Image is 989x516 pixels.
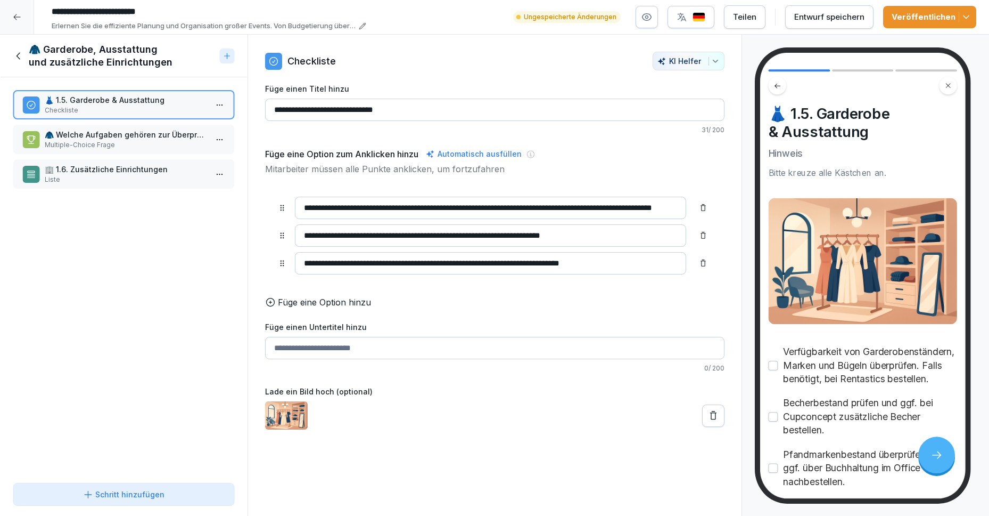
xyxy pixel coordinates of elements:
h1: 🧥 Garderobe, Ausstattung und zusätzliche Einrichtungen [29,43,216,69]
h4: 👗 1.5. Garderobe & Ausstattung [768,105,957,141]
p: 🧥 Welche Aufgaben gehören zur Überprüfung der Garderobe und Ausstattung? [45,129,207,140]
img: pecsd851sfu35r5pg3tpbwxg.png [265,401,308,430]
div: Teilen [733,11,756,23]
div: Entwurf speichern [794,11,864,23]
p: 🏢 1.6. Zusätzliche Einrichtungen [45,164,207,175]
div: 👗 1.5. Garderobe & AusstattungCheckliste [13,90,235,119]
p: Multiple-Choice Frage [45,140,207,150]
label: Füge einen Titel hinzu [265,83,724,94]
button: Teilen [724,5,765,29]
p: Verfügbarkeit von Garderobenständern, Marken und Bügeln überprüfen. Falls benötigt, bei Rentastic... [783,345,957,386]
div: Schritt hinzufügen [83,489,164,500]
p: Becherbestand prüfen und ggf. bei Cupconcept zusätzliche Becher bestellen. [783,396,957,437]
label: Lade ein Bild hoch (optional) [265,386,724,397]
button: Entwurf speichern [785,5,873,29]
label: Füge einen Untertitel hinzu [265,321,724,333]
p: Mitarbeiter müssen alle Punkte anklicken, um fortzufahren [265,163,724,175]
p: Hinweis [768,147,957,161]
p: Füge eine Option hinzu [278,296,371,309]
div: KI Helfer [657,57,720,66]
p: Liste [45,175,207,184]
p: 👗 1.5. Garderobe & Ausstattung [45,94,207,106]
p: Checkliste [45,106,207,115]
p: 0 / 200 [265,364,724,373]
button: Veröffentlichen [883,6,976,28]
div: Veröffentlichen [892,11,968,23]
div: 🏢 1.6. Zusätzliche EinrichtungenListe [13,159,235,189]
div: 🧥 Welche Aufgaben gehören zur Überprüfung der Garderobe und Ausstattung?Multiple-Choice Frage [13,125,235,154]
button: KI Helfer [653,52,724,70]
img: de.svg [693,12,705,22]
p: 31 / 200 [265,125,724,135]
div: Bitte kreuze alle Kästchen an. [768,167,957,180]
button: Schritt hinzufügen [13,483,235,506]
p: Checkliste [287,54,336,68]
p: Ungespeicherte Änderungen [524,12,616,22]
p: Pfandmarkenbestand überprüfen und ggf. über Buchhaltung im Office nachbestellen. [783,448,957,489]
h5: Füge eine Option zum Anklicken hinzu [265,148,418,160]
img: pecsd851sfu35r5pg3tpbwxg.png [768,198,957,324]
div: Automatisch ausfüllen [424,148,524,160]
p: Erlernen Sie die effiziente Planung und Organisation großer Events. Von Budgetierung über Logisti... [52,21,356,31]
